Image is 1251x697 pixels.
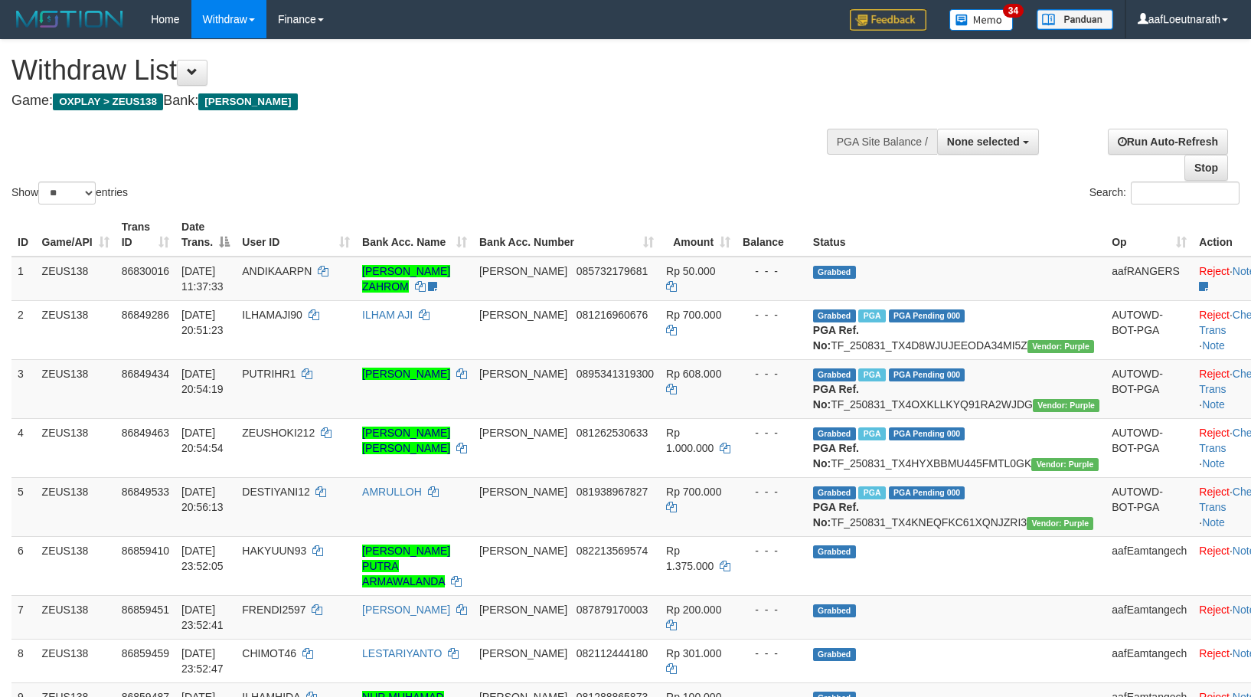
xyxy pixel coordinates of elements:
span: [PERSON_NAME] [479,265,567,277]
span: Copy 082213569574 to clipboard [577,545,648,557]
span: Grabbed [813,427,856,440]
td: 4 [11,418,36,477]
div: - - - [743,263,801,279]
a: ILHAM AJI [362,309,413,321]
th: Date Trans.: activate to sort column descending [175,213,236,257]
button: None selected [937,129,1039,155]
span: Vendor URL: https://trx4.1velocity.biz [1031,458,1098,471]
span: 86849533 [122,486,169,498]
a: [PERSON_NAME] ZAHROM [362,265,450,293]
th: Amount: activate to sort column ascending [660,213,737,257]
td: AUTOWD-BOT-PGA [1106,359,1193,418]
div: - - - [743,366,801,381]
img: Button%20Memo.svg [949,9,1014,31]
td: AUTOWD-BOT-PGA [1106,300,1193,359]
span: 86859451 [122,604,169,616]
div: - - - [743,646,801,661]
span: 86849463 [122,427,169,439]
a: [PERSON_NAME] [PERSON_NAME] [362,427,450,454]
a: Note [1202,457,1225,470]
span: Rp 700.000 [666,309,721,321]
td: ZEUS138 [36,418,116,477]
td: 5 [11,477,36,536]
label: Show entries [11,182,128,205]
span: Rp 1.375.000 [666,545,714,572]
a: AMRULLOH [362,486,422,498]
span: Rp 50.000 [666,265,716,277]
td: 2 [11,300,36,359]
span: Marked by aafRornrotha [858,486,885,499]
b: PGA Ref. No: [813,383,859,411]
div: - - - [743,543,801,558]
th: ID [11,213,36,257]
span: FRENDI2597 [242,604,305,616]
td: AUTOWD-BOT-PGA [1106,418,1193,477]
td: 7 [11,595,36,639]
span: 86859459 [122,647,169,659]
div: - - - [743,484,801,499]
img: MOTION_logo.png [11,8,128,31]
span: Grabbed [813,368,856,381]
span: Copy 087879170003 to clipboard [577,604,648,616]
span: Rp 1.000.000 [666,427,714,454]
span: None selected [947,136,1020,148]
td: ZEUS138 [36,536,116,595]
td: aafEamtangech [1106,595,1193,639]
span: [PERSON_NAME] [479,486,567,498]
span: [DATE] 23:52:05 [181,545,224,572]
td: TF_250831_TX4HYXBBMU445FMTL0GK [807,418,1106,477]
td: ZEUS138 [36,595,116,639]
span: 34 [1003,4,1024,18]
span: [PERSON_NAME] [479,309,567,321]
span: OXPLAY > ZEUS138 [53,93,163,110]
td: AUTOWD-BOT-PGA [1106,477,1193,536]
td: TF_250831_TX4KNEQFKC61XQNJZRI3 [807,477,1106,536]
span: Marked by aafRornrotha [858,427,885,440]
span: 86859410 [122,545,169,557]
span: ZEUSHOKI212 [242,427,315,439]
span: Rp 301.000 [666,647,721,659]
a: Note [1202,398,1225,411]
span: PGA Pending [889,486,965,499]
td: 1 [11,257,36,301]
span: PUTRIHR1 [242,368,296,380]
td: aafEamtangech [1106,536,1193,595]
span: Vendor URL: https://trx4.1velocity.biz [1027,517,1093,530]
span: PGA Pending [889,427,965,440]
a: Reject [1199,545,1230,557]
span: ILHAMAJI90 [242,309,302,321]
a: Reject [1199,309,1230,321]
span: 86830016 [122,265,169,277]
div: - - - [743,425,801,440]
a: Reject [1199,486,1230,498]
span: Grabbed [813,545,856,558]
a: Run Auto-Refresh [1108,129,1228,155]
b: PGA Ref. No: [813,442,859,470]
div: - - - [743,307,801,322]
span: Copy 082112444180 to clipboard [577,647,648,659]
span: Rp 700.000 [666,486,721,498]
h4: Game: Bank: [11,93,818,109]
span: Copy 081262530633 to clipboard [577,427,648,439]
b: PGA Ref. No: [813,501,859,528]
span: [DATE] 20:54:54 [181,427,224,454]
h1: Withdraw List [11,55,818,86]
img: Feedback.jpg [850,9,926,31]
th: Bank Acc. Name: activate to sort column ascending [356,213,473,257]
span: [PERSON_NAME] [479,427,567,439]
td: TF_250831_TX4D8WJUJEEODA34MI5Z [807,300,1106,359]
img: panduan.png [1037,9,1113,30]
a: [PERSON_NAME] PUTRA ARMAWALANDA [362,545,450,587]
span: Vendor URL: https://trx4.1velocity.biz [1033,399,1099,412]
span: Copy 085732179681 to clipboard [577,265,648,277]
span: [DATE] 11:37:33 [181,265,224,293]
span: [PERSON_NAME] [479,545,567,557]
a: Stop [1184,155,1228,181]
td: aafRANGERS [1106,257,1193,301]
span: Vendor URL: https://trx4.1velocity.biz [1027,340,1094,353]
td: ZEUS138 [36,359,116,418]
span: Marked by aafRornrotha [858,368,885,381]
th: Bank Acc. Number: activate to sort column ascending [473,213,660,257]
input: Search: [1131,182,1240,205]
div: PGA Site Balance / [827,129,937,155]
